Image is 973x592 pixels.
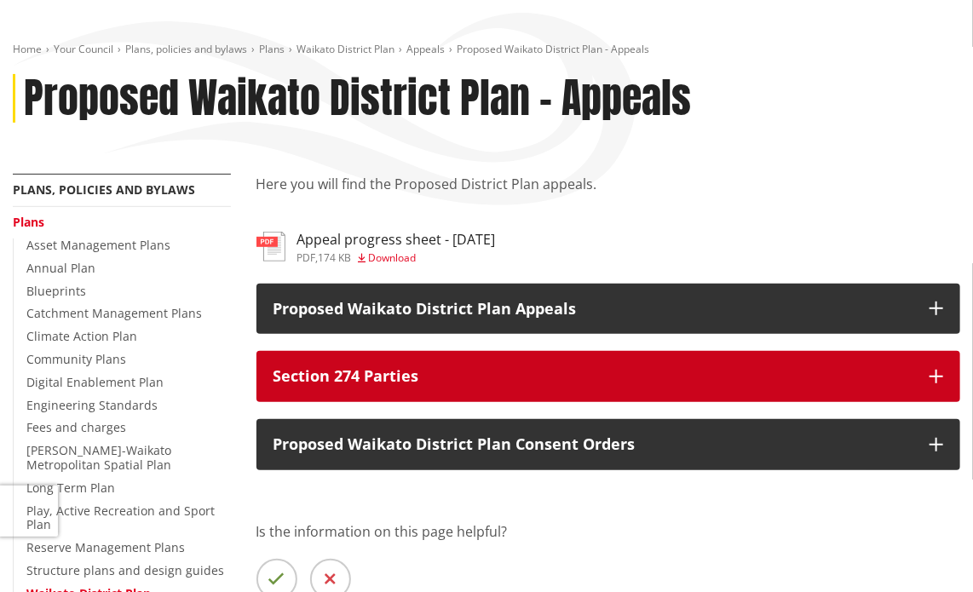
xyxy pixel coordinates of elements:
[369,250,417,265] span: Download
[273,436,913,453] p: Proposed Waikato District Plan Consent Orders
[26,328,137,344] a: Climate Action Plan
[26,374,164,390] a: Digital Enablement Plan
[26,351,126,367] a: Community Plans
[259,42,285,56] a: Plans
[297,250,316,265] span: pdf
[26,562,224,578] a: Structure plans and design guides
[273,301,913,318] p: Proposed Waikato District Plan Appeals
[26,397,158,413] a: Engineering Standards
[13,181,195,198] a: Plans, policies and bylaws
[297,42,394,56] a: Waikato District Plan
[297,232,496,248] h3: Appeal progress sheet - [DATE]
[24,74,691,124] h1: Proposed Waikato District Plan - Appeals
[256,351,961,402] button: Section 274 Parties
[256,232,496,262] a: Appeal progress sheet - [DATE] pdf,174 KB Download
[26,305,202,321] a: Catchment Management Plans
[256,232,285,262] img: document-pdf.svg
[26,539,185,555] a: Reserve Management Plans
[26,442,171,473] a: [PERSON_NAME]-Waikato Metropolitan Spatial Plan
[26,283,86,299] a: Blueprints
[256,419,961,470] button: Proposed Waikato District Plan Consent Orders
[457,42,649,56] span: Proposed Waikato District Plan - Appeals
[26,503,215,533] a: Play, Active Recreation and Sport Plan
[26,419,126,435] a: Fees and charges
[297,253,496,263] div: ,
[895,520,956,582] iframe: Messenger Launcher
[54,42,113,56] a: Your Council
[273,368,913,385] p: Section 274 Parties
[26,260,95,276] a: Annual Plan
[256,284,961,335] button: Proposed Waikato District Plan Appeals
[256,174,961,215] p: Here you will find the Proposed District Plan appeals.
[26,237,170,253] a: Asset Management Plans
[406,42,445,56] a: Appeals
[26,480,115,496] a: Long Term Plan
[13,42,42,56] a: Home
[13,43,960,57] nav: breadcrumb
[319,250,352,265] span: 174 KB
[125,42,247,56] a: Plans, policies and bylaws
[256,521,961,542] p: Is the information on this page helpful?
[13,214,44,230] a: Plans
